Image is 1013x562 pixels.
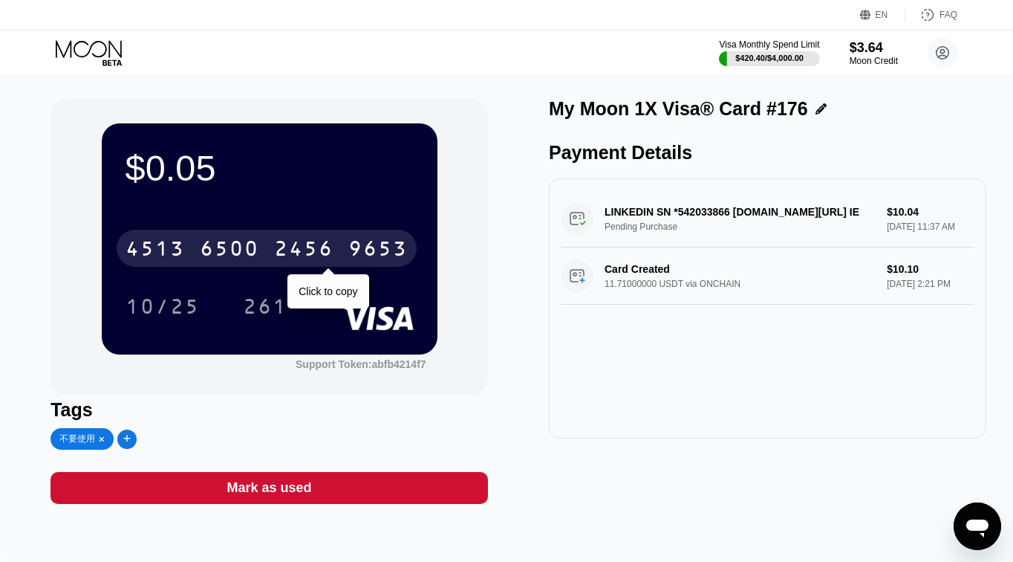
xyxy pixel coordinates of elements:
div: 10/25 [114,288,211,325]
div: Support Token: abfb4214f7 [296,358,426,370]
div: 9653 [348,239,408,262]
div: Visa Monthly Spend Limit$420.40/$4,000.00 [719,39,819,66]
div: EN [860,7,905,22]
div: 261 [243,297,287,320]
div: 4513 [126,239,185,262]
div: 不要使用 [59,433,95,445]
div: Moon Credit [850,56,898,66]
div: EN [876,10,888,20]
div: 10/25 [126,297,200,320]
div: Support Token:abfb4214f7 [296,358,426,370]
div: $0.05 [126,147,414,189]
div: 261 [232,288,299,325]
div: Mark as used [51,472,488,504]
div: $3.64 [850,40,898,56]
div: Mark as used [227,479,312,497]
div: Visa Monthly Spend Limit [719,39,819,50]
div: $420.40 / $4,000.00 [735,54,804,62]
div: Click to copy [299,285,357,297]
div: FAQ [939,10,957,20]
div: 2456 [274,239,333,262]
div: $3.64Moon Credit [850,40,898,66]
div: Tags [51,399,488,421]
div: FAQ [905,7,957,22]
div: 6500 [200,239,259,262]
iframe: 启动消息传送窗口的按钮 [954,503,1001,550]
div: My Moon 1X Visa® Card #176 [549,98,808,120]
div: 4513650024569653 [117,230,417,267]
div: Payment Details [549,142,986,164]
